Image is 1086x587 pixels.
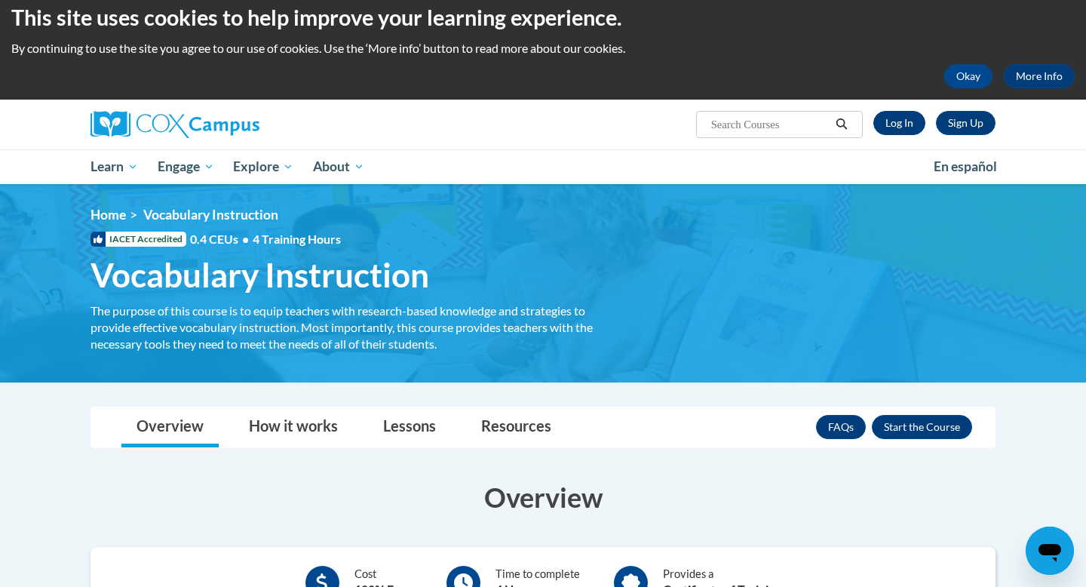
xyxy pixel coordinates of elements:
h3: Overview [90,478,995,516]
iframe: Button to launch messaging window, conversation in progress [1026,527,1074,575]
span: About [313,158,364,176]
a: Lessons [368,407,451,447]
span: Engage [158,158,214,176]
a: Register [936,111,995,135]
span: 4 Training Hours [253,232,341,246]
a: En español [924,151,1007,183]
a: Home [90,207,126,223]
a: Log In [873,111,925,135]
a: Overview [121,407,219,447]
span: 0.4 CEUs [190,231,341,247]
span: Vocabulary Instruction [90,255,429,295]
div: The purpose of this course is to equip teachers with research-based knowledge and strategies to p... [90,303,611,352]
p: By continuing to use the site you agree to our use of cookies. Use the ‘More info’ button to read... [11,40,1075,57]
a: Learn [81,149,148,184]
span: Learn [90,158,138,176]
a: FAQs [816,415,866,439]
a: Resources [466,407,566,447]
div: Main menu [68,149,1018,184]
button: Okay [944,64,992,88]
span: En español [934,158,997,174]
button: Enroll [872,415,972,439]
a: More Info [1004,64,1075,88]
a: How it works [234,407,353,447]
a: About [303,149,374,184]
img: Cox Campus [90,111,259,138]
a: Cox Campus [90,111,377,138]
button: Search [830,115,853,134]
span: Vocabulary Instruction [143,207,278,223]
a: Engage [148,149,224,184]
a: Explore [223,149,303,184]
h2: This site uses cookies to help improve your learning experience. [11,2,1075,32]
input: Search Courses [710,115,830,134]
span: Explore [233,158,293,176]
span: • [242,232,249,246]
span: IACET Accredited [90,232,186,247]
